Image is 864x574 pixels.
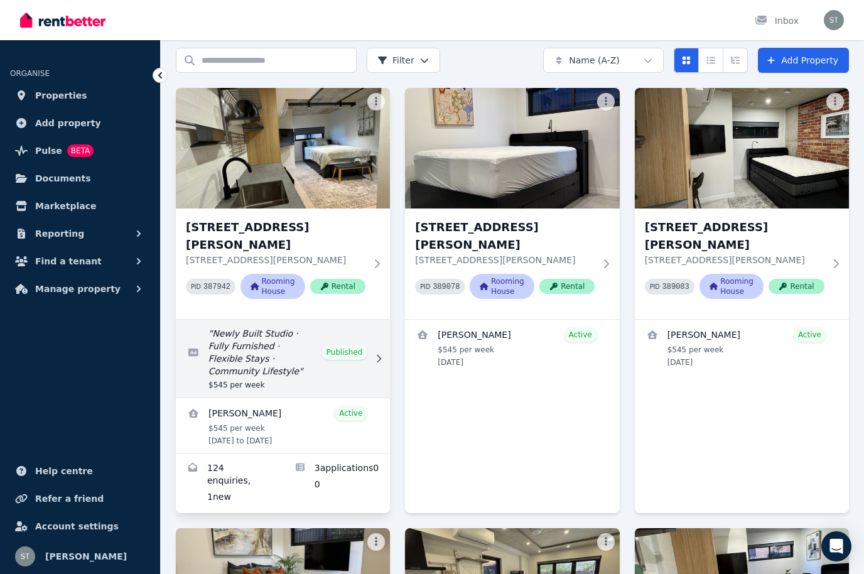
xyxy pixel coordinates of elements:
[597,533,615,551] button: More options
[191,283,201,290] small: PID
[698,48,723,73] button: Compact list view
[699,274,764,299] span: Rooming House
[35,171,91,186] span: Documents
[539,279,595,294] span: Rental
[405,88,619,208] img: 2, 75 Milton St
[15,546,35,566] img: Samantha Thomas
[405,88,619,319] a: 2, 75 Milton St[STREET_ADDRESS][PERSON_NAME][STREET_ADDRESS][PERSON_NAME]PID 389078Rooming HouseR...
[645,219,824,254] h3: [STREET_ADDRESS][PERSON_NAME]
[203,283,230,291] code: 387942
[569,54,620,67] span: Name (A-Z)
[10,249,150,274] button: Find a tenant
[310,279,365,294] span: Rental
[10,193,150,219] a: Marketplace
[597,93,615,111] button: More options
[367,93,385,111] button: More options
[377,54,414,67] span: Filter
[367,533,385,551] button: More options
[635,320,849,375] a: View details for Peter Andrianopolous
[35,143,62,158] span: Pulse
[20,11,105,30] img: RentBetter
[821,531,851,561] div: Open Intercom Messenger
[35,519,119,534] span: Account settings
[723,48,748,73] button: Expanded list view
[186,254,365,266] p: [STREET_ADDRESS][PERSON_NAME]
[755,14,799,27] div: Inbox
[35,281,121,296] span: Manage property
[650,283,660,290] small: PID
[10,138,150,163] a: PulseBETA
[35,116,101,131] span: Add property
[470,274,534,299] span: Rooming House
[826,93,844,111] button: More options
[35,463,93,479] span: Help centre
[769,279,824,294] span: Rental
[35,491,104,506] span: Refer a friend
[176,454,283,513] a: Enquiries for 1, 75 Milton St
[176,88,390,208] img: 1, 75 Milton St
[35,198,96,214] span: Marketplace
[415,219,595,254] h3: [STREET_ADDRESS][PERSON_NAME]
[10,276,150,301] button: Manage property
[35,226,84,241] span: Reporting
[176,398,390,453] a: View details for Erica lancu
[10,221,150,246] button: Reporting
[635,88,849,208] img: 3, 75 Milton St
[367,48,440,73] button: Filter
[645,254,824,266] p: [STREET_ADDRESS][PERSON_NAME]
[176,320,390,398] a: Edit listing: Newly Built Studio · Fully Furnished · Flexible Stays · Community Lifestyle
[543,48,664,73] button: Name (A-Z)
[10,486,150,511] a: Refer a friend
[240,274,305,299] span: Rooming House
[420,283,430,290] small: PID
[45,549,127,564] span: [PERSON_NAME]
[10,514,150,539] a: Account settings
[674,48,699,73] button: Card view
[35,88,87,103] span: Properties
[635,88,849,319] a: 3, 75 Milton St[STREET_ADDRESS][PERSON_NAME][STREET_ADDRESS][PERSON_NAME]PID 389083Rooming HouseR...
[824,10,844,30] img: Samantha Thomas
[415,254,595,266] p: [STREET_ADDRESS][PERSON_NAME]
[10,111,150,136] a: Add property
[10,458,150,484] a: Help centre
[35,254,102,269] span: Find a tenant
[758,48,849,73] a: Add Property
[186,219,365,254] h3: [STREET_ADDRESS][PERSON_NAME]
[10,166,150,191] a: Documents
[662,283,689,291] code: 389083
[10,83,150,108] a: Properties
[433,283,460,291] code: 389078
[674,48,748,73] div: View options
[176,88,390,319] a: 1, 75 Milton St[STREET_ADDRESS][PERSON_NAME][STREET_ADDRESS][PERSON_NAME]PID 387942Rooming HouseR...
[405,320,619,375] a: View details for Andreea Maria Popescu
[283,454,391,513] a: Applications for 1, 75 Milton St
[10,69,50,78] span: ORGANISE
[67,144,94,157] span: BETA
